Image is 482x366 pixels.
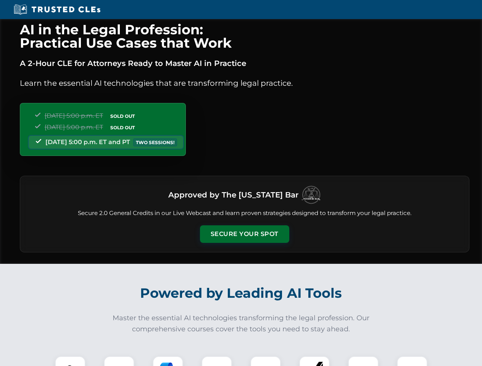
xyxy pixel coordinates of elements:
[11,4,103,15] img: Trusted CLEs
[301,185,321,204] img: Logo
[29,209,460,218] p: Secure 2.0 General Credits in our Live Webcast and learn proven strategies designed to transform ...
[45,112,103,119] span: [DATE] 5:00 p.m. ET
[20,57,469,69] p: A 2-Hour CLE for Attorneys Ready to Master AI in Practice
[30,280,453,307] h2: Powered by Leading AI Tools
[20,23,469,50] h1: AI in the Legal Profession: Practical Use Cases that Work
[108,313,375,335] p: Master the essential AI technologies transforming the legal profession. Our comprehensive courses...
[200,225,289,243] button: Secure Your Spot
[108,124,137,132] span: SOLD OUT
[108,112,137,120] span: SOLD OUT
[168,188,298,202] h3: Approved by The [US_STATE] Bar
[20,77,469,89] p: Learn the essential AI technologies that are transforming legal practice.
[45,124,103,131] span: [DATE] 5:00 p.m. ET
